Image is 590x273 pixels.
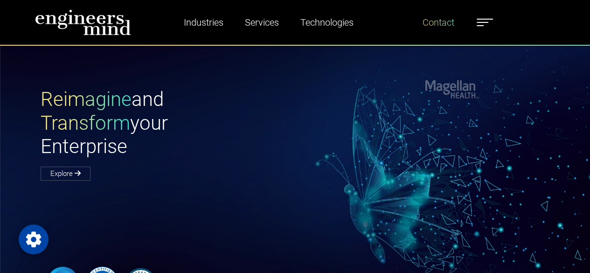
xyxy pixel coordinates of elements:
[35,9,131,35] img: logo
[419,12,458,33] a: Contact
[241,12,283,33] a: Services
[41,88,295,158] h1: and your Enterprise
[41,167,90,181] a: Explore
[41,88,132,111] span: Reimagine
[297,12,357,33] a: Technologies
[41,112,130,134] span: Transform
[180,12,227,33] a: Industries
